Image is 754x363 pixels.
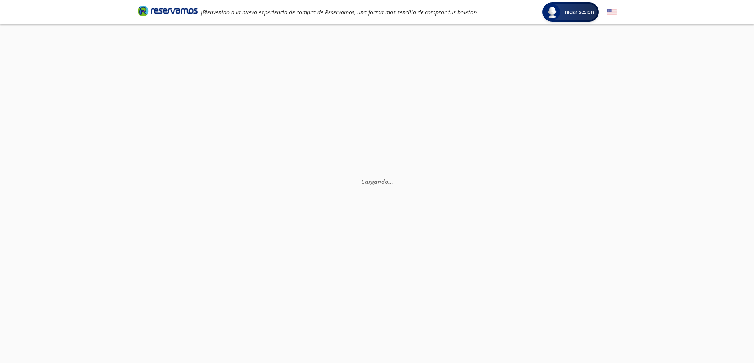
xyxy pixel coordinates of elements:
[607,7,617,17] button: English
[138,5,198,17] i: Brand Logo
[388,178,390,185] span: .
[390,178,392,185] span: .
[560,8,597,16] span: Iniciar sesión
[392,178,393,185] span: .
[138,5,198,19] a: Brand Logo
[201,8,477,16] em: ¡Bienvenido a la nueva experiencia de compra de Reservamos, una forma más sencilla de comprar tus...
[361,178,393,185] em: Cargando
